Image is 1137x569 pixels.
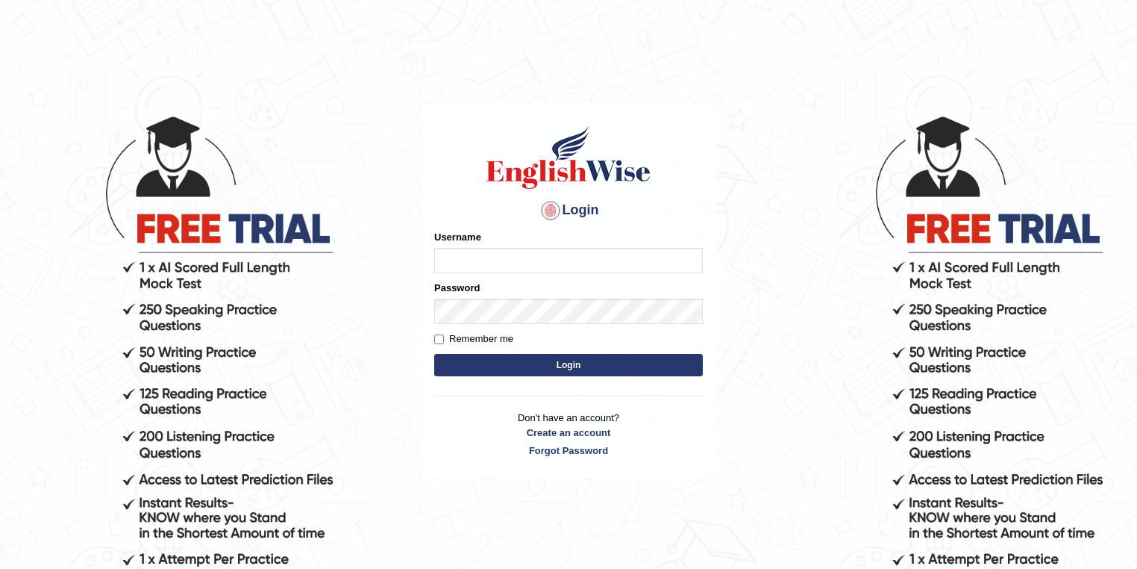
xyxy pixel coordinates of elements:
[434,281,480,295] label: Password
[434,354,703,376] button: Login
[434,332,513,346] label: Remember me
[434,426,703,440] a: Create an account
[434,199,703,223] h4: Login
[434,411,703,457] p: Don't have an account?
[483,124,654,191] img: Logo of English Wise sign in for intelligent practice with AI
[434,444,703,458] a: Forgot Password
[434,230,481,244] label: Username
[434,335,444,344] input: Remember me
